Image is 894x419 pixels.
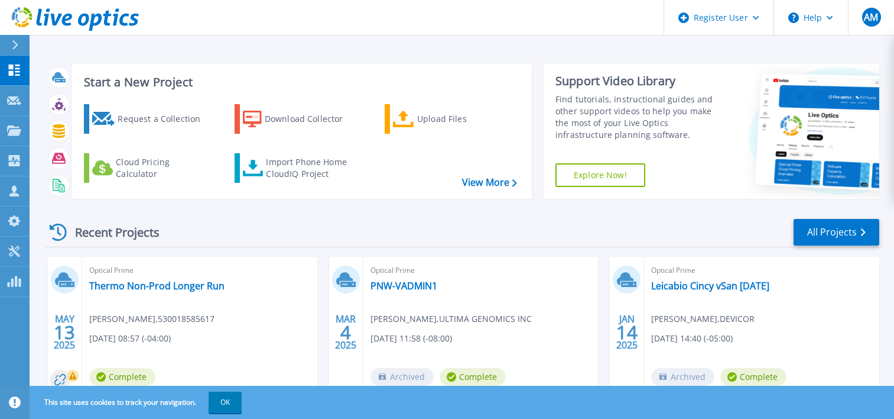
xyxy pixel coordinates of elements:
div: Cloud Pricing Calculator [116,156,210,180]
div: Download Collector [265,107,359,131]
div: Upload Files [417,107,512,131]
span: Optical Prime [651,264,872,277]
button: OK [209,392,242,413]
div: MAY 2025 [53,311,76,354]
div: Import Phone Home CloudIQ Project [266,156,358,180]
span: [PERSON_NAME] , ULTIMA GENOMICS INC [370,312,532,325]
span: Complete [440,368,506,386]
a: Explore Now! [555,163,645,187]
a: All Projects [794,219,879,246]
div: JAN 2025 [616,311,638,354]
h3: Start a New Project [84,76,516,89]
span: Complete [89,368,155,386]
a: Leicabio Cincy vSan [DATE] [651,280,769,292]
span: Archived [651,368,714,386]
div: MAR 2025 [334,311,357,354]
span: [PERSON_NAME] , DEVICOR [651,312,755,325]
span: AM [864,12,878,22]
div: Recent Projects [45,218,175,247]
span: 13 [54,327,75,337]
span: Optical Prime [89,264,310,277]
span: [DATE] 11:58 (-08:00) [370,332,452,345]
span: This site uses cookies to track your navigation. [32,392,242,413]
span: [PERSON_NAME] , 530018585617 [89,312,214,325]
div: Support Video Library [555,73,724,89]
a: Request a Collection [84,104,216,134]
a: PNW-VADMIN1 [370,280,437,292]
span: Complete [720,368,786,386]
span: [DATE] 14:40 (-05:00) [651,332,733,345]
div: Request a Collection [118,107,212,131]
div: Find tutorials, instructional guides and other support videos to help you make the most of your L... [555,94,724,141]
a: Cloud Pricing Calculator [84,153,216,183]
span: Archived [370,368,434,386]
a: Download Collector [235,104,366,134]
span: Optical Prime [370,264,591,277]
a: Upload Files [385,104,516,134]
span: 4 [340,327,351,337]
a: View More [462,177,517,188]
a: Thermo Non-Prod Longer Run [89,280,225,292]
span: [DATE] 08:57 (-04:00) [89,332,171,345]
span: 14 [616,327,638,337]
